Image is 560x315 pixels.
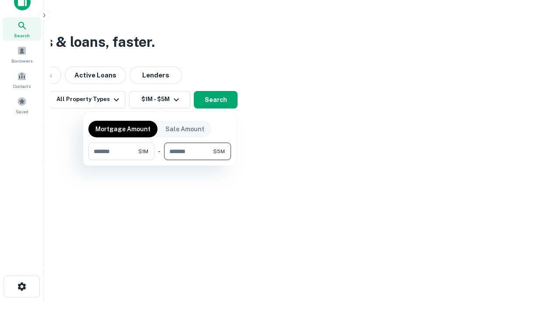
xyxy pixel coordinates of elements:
[516,245,560,287] iframe: Chat Widget
[165,124,204,134] p: Sale Amount
[95,124,150,134] p: Mortgage Amount
[138,147,148,155] span: $1M
[213,147,225,155] span: $5M
[158,143,161,160] div: -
